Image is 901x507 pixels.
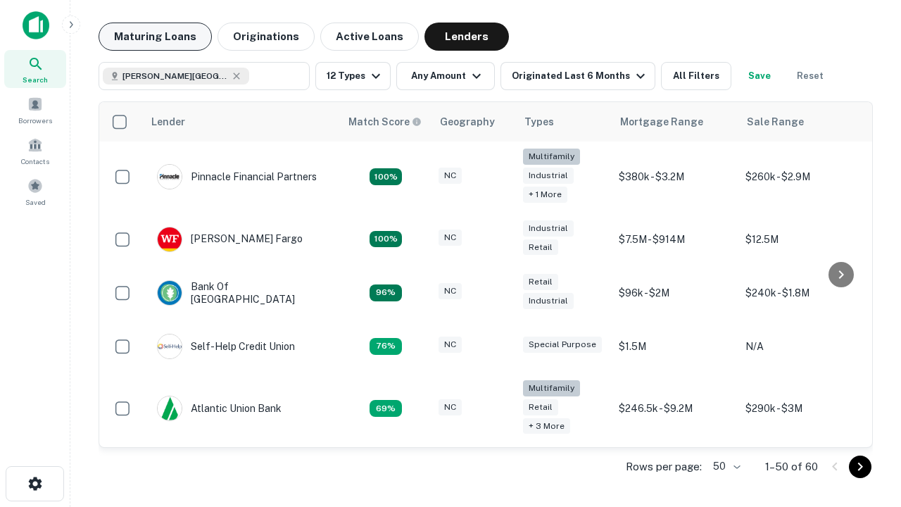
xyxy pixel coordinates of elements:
div: NC [439,337,462,353]
button: All Filters [661,62,731,90]
div: Multifamily [523,149,580,165]
a: Search [4,50,66,88]
img: capitalize-icon.png [23,11,49,39]
th: Geography [431,102,516,142]
td: $246.5k - $9.2M [612,373,738,444]
div: Self-help Credit Union [157,334,295,359]
span: Search [23,74,48,85]
div: + 3 more [523,418,570,434]
td: $290k - $3M [738,373,865,444]
div: 50 [707,456,743,477]
div: Capitalize uses an advanced AI algorithm to match your search with the best lender. The match sco... [348,114,422,130]
a: Borrowers [4,91,66,129]
div: Mortgage Range [620,113,703,130]
div: NC [439,230,462,246]
button: Lenders [424,23,509,51]
div: Retail [523,274,558,290]
div: [PERSON_NAME] Fargo [157,227,303,252]
div: Retail [523,399,558,415]
div: Industrial [523,168,574,184]
button: Save your search to get updates of matches that match your search criteria. [737,62,782,90]
button: Any Amount [396,62,495,90]
span: Saved [25,196,46,208]
p: 1–50 of 60 [765,458,818,475]
div: Types [524,113,554,130]
th: Types [516,102,612,142]
div: Special Purpose [523,337,602,353]
div: Pinnacle Financial Partners [157,164,317,189]
td: $12.5M [738,213,865,266]
div: Atlantic Union Bank [157,396,282,421]
p: Rows per page: [626,458,702,475]
th: Lender [143,102,340,142]
div: Matching Properties: 15, hasApolloMatch: undefined [370,231,402,248]
div: Bank Of [GEOGRAPHIC_DATA] [157,280,326,306]
div: Matching Properties: 10, hasApolloMatch: undefined [370,400,402,417]
h6: Match Score [348,114,419,130]
div: Lender [151,113,185,130]
div: NC [439,399,462,415]
td: $96k - $2M [612,266,738,320]
a: Saved [4,173,66,211]
div: NC [439,168,462,184]
button: Originated Last 6 Months [500,62,655,90]
span: [PERSON_NAME][GEOGRAPHIC_DATA], [GEOGRAPHIC_DATA] [122,70,228,82]
button: Maturing Loans [99,23,212,51]
div: Multifamily [523,380,580,396]
th: Mortgage Range [612,102,738,142]
div: Matching Properties: 14, hasApolloMatch: undefined [370,284,402,301]
td: $380k - $3.2M [612,142,738,213]
iframe: Chat Widget [831,394,901,462]
button: Originations [218,23,315,51]
img: picture [158,227,182,251]
td: $240k - $1.8M [738,266,865,320]
td: N/A [738,320,865,373]
button: Go to next page [849,456,871,478]
a: Contacts [4,132,66,170]
img: picture [158,334,182,358]
div: Industrial [523,220,574,237]
th: Capitalize uses an advanced AI algorithm to match your search with the best lender. The match sco... [340,102,431,142]
div: Geography [440,113,495,130]
button: Active Loans [320,23,419,51]
span: Borrowers [18,115,52,126]
img: picture [158,396,182,420]
img: picture [158,281,182,305]
div: Matching Properties: 26, hasApolloMatch: undefined [370,168,402,185]
td: $1.5M [612,320,738,373]
div: Industrial [523,293,574,309]
th: Sale Range [738,102,865,142]
img: picture [158,165,182,189]
td: $260k - $2.9M [738,142,865,213]
div: Retail [523,239,558,256]
div: Sale Range [747,113,804,130]
div: Originated Last 6 Months [512,68,649,84]
span: Contacts [21,156,49,167]
td: $7.5M - $914M [612,213,738,266]
button: Reset [788,62,833,90]
div: + 1 more [523,187,567,203]
div: Matching Properties: 11, hasApolloMatch: undefined [370,338,402,355]
button: 12 Types [315,62,391,90]
div: NC [439,283,462,299]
